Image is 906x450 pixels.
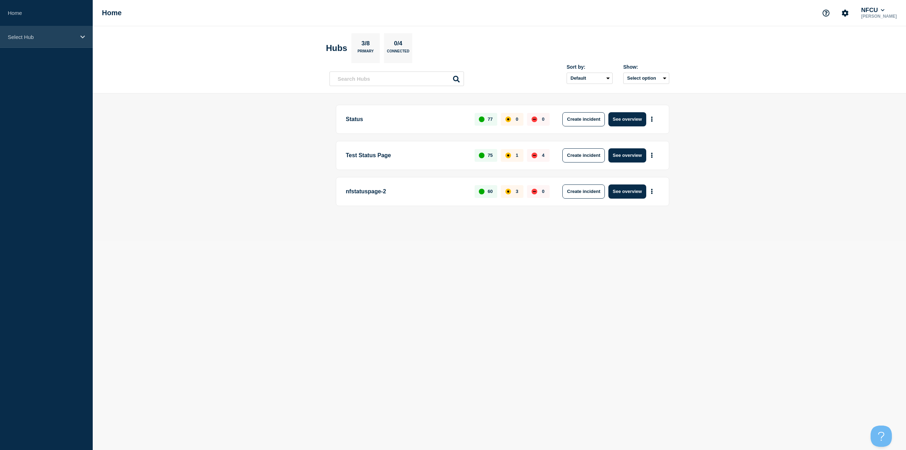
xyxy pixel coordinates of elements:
p: nfstatuspage-2 [346,184,466,199]
button: Create incident [562,184,605,199]
p: 75 [488,153,493,158]
select: Sort by [567,73,613,84]
p: Status [346,112,466,126]
p: 77 [488,116,493,122]
div: Sort by: [567,64,613,70]
p: 0 [516,116,518,122]
button: Create incident [562,112,605,126]
p: 0 [542,116,544,122]
button: See overview [608,112,646,126]
div: down [532,189,537,194]
button: NFCU [860,7,886,14]
div: affected [505,189,511,194]
div: affected [505,116,511,122]
div: down [532,116,537,122]
button: More actions [647,113,656,126]
button: Select option [623,73,669,84]
p: Test Status Page [346,148,466,163]
div: affected [505,153,511,158]
p: 1 [516,153,518,158]
div: Show: [623,64,669,70]
p: 60 [488,189,493,194]
div: up [479,189,484,194]
div: down [532,153,537,158]
p: 0/4 [391,40,405,49]
div: up [479,153,484,158]
button: Account settings [838,6,853,21]
p: Select Hub [8,34,76,40]
input: Search Hubs [329,72,464,86]
h2: Hubs [326,43,347,53]
button: See overview [608,148,646,163]
p: 3 [516,189,518,194]
button: Support [819,6,833,21]
p: 4 [542,153,544,158]
p: Primary [357,49,374,57]
h1: Home [102,9,122,17]
button: See overview [608,184,646,199]
p: [PERSON_NAME] [860,14,898,19]
button: Create incident [562,148,605,163]
p: 3/8 [359,40,373,49]
button: More actions [647,185,656,198]
div: up [479,116,484,122]
iframe: Help Scout Beacon - Open [871,426,892,447]
p: Connected [387,49,409,57]
button: More actions [647,149,656,162]
p: 0 [542,189,544,194]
